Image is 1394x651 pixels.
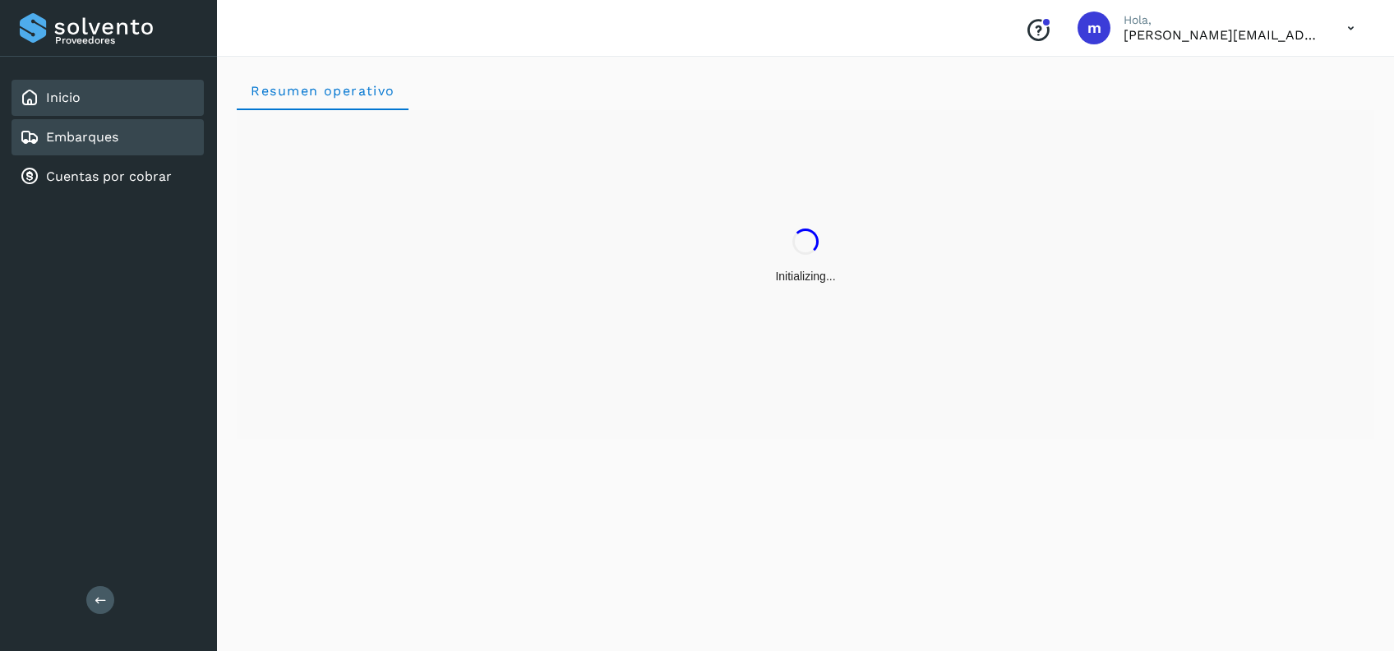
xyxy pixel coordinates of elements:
p: mariela.santiago@fsdelnorte.com [1124,27,1321,43]
div: Inicio [12,80,204,116]
span: Resumen operativo [250,83,395,99]
div: Embarques [12,119,204,155]
div: Cuentas por cobrar [12,159,204,195]
p: Proveedores [55,35,197,46]
a: Inicio [46,90,81,105]
a: Embarques [46,129,118,145]
a: Cuentas por cobrar [46,169,172,184]
p: Hola, [1124,13,1321,27]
